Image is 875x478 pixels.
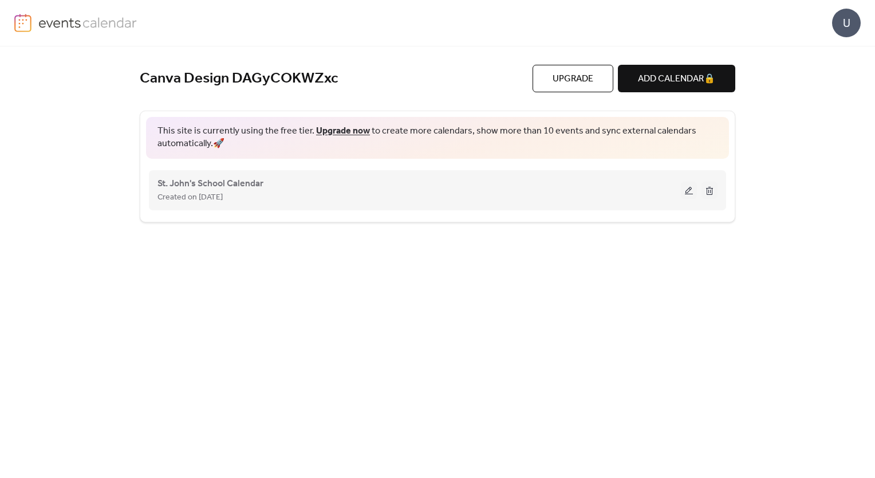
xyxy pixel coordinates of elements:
img: logo [14,14,31,32]
img: logo-type [38,14,137,31]
a: Canva Design DAGyCOKWZxc [140,69,338,88]
span: This site is currently using the free tier. to create more calendars, show more than 10 events an... [157,125,718,151]
button: Upgrade [533,65,613,92]
a: St. John's School Calendar [157,181,263,187]
a: Upgrade now [316,122,370,140]
span: St. John's School Calendar [157,177,263,191]
div: U [832,9,861,37]
span: Upgrade [553,72,593,86]
span: Created on [DATE] [157,191,223,205]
